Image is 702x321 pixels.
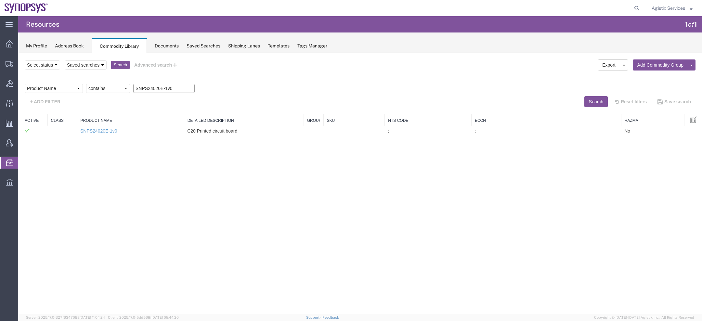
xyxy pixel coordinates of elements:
a: Sku [309,65,363,71]
div: Saved Searches [187,43,220,49]
a: Support [306,315,322,319]
div: Tags Manager [297,43,327,49]
th: Detailed Description [166,61,285,73]
span: [DATE] 08:44:20 [151,315,179,319]
a: Class [33,65,56,71]
a: Detailed Description [169,65,282,71]
button: Manage table columns [669,61,681,73]
div: of [685,19,697,29]
th: Sku [305,61,367,73]
td: C20 Printed circuit board [166,73,285,83]
div: Templates [268,43,290,49]
button: Agistix Services [651,4,693,12]
div: My Profile [26,43,47,49]
a: Group Name [289,65,302,71]
div: : [370,75,450,81]
div: Commodity Library [92,38,147,53]
th: Class [29,61,59,73]
div: Shipping Lanes [228,43,260,49]
span: [DATE] 11:04:24 [80,315,105,319]
span: Client: 2025.17.0-5dd568f [108,315,179,319]
div: Documents [155,43,179,49]
th: HTS Code [367,61,453,73]
a: Hazmat [606,65,663,71]
iframe: FS Legacy Container [18,53,702,314]
span: 1 [694,20,697,28]
span: Agistix Services [652,5,685,12]
span: Server: 2025.17.0-327f6347098 [26,315,105,319]
th: ECCN [453,61,603,73]
a: Feedback [322,315,339,319]
th: Hazmat [603,61,666,73]
div: : [456,75,600,81]
td: No [603,73,666,83]
a: Product Name [62,65,162,71]
h4: Resources [26,16,59,32]
a: ECCN [457,65,600,71]
div: Address Book [55,43,84,49]
span: Copyright © [DATE]-[DATE] Agistix Inc., All Rights Reserved [594,315,694,320]
th: Product Name [59,61,166,73]
img: logo [5,3,48,13]
a: SNPS24020E-1v0 [62,75,99,81]
span: 1 [685,20,688,28]
a: HTS Code [370,65,450,71]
